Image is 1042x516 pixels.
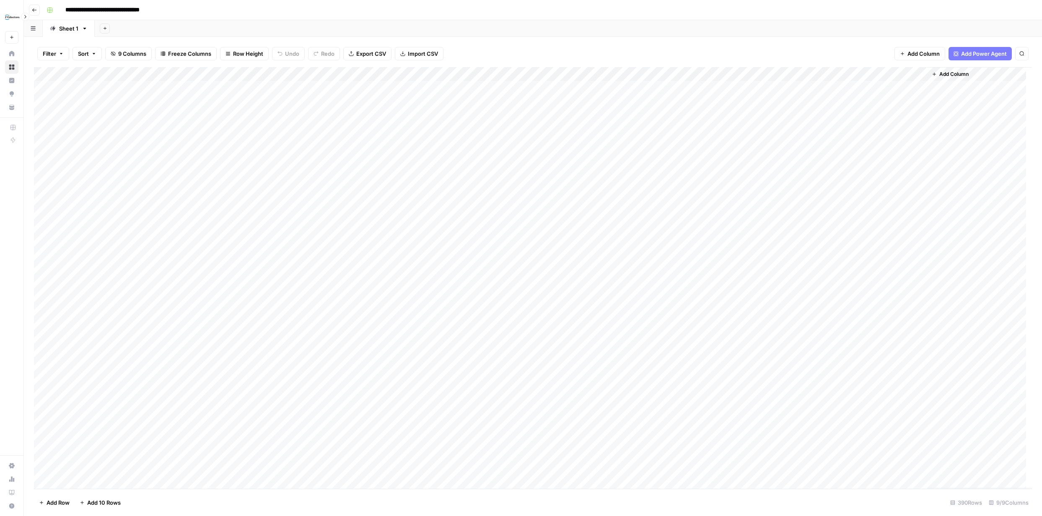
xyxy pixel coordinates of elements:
button: Add Column [928,69,972,80]
button: Add 10 Rows [75,496,126,509]
button: Add Power Agent [949,47,1012,60]
span: Import CSV [408,49,438,58]
span: Add Column [907,49,940,58]
a: Usage [5,472,18,486]
div: Sheet 1 [59,24,78,33]
button: Row Height [220,47,269,60]
button: Sort [73,47,102,60]
button: Add Column [894,47,945,60]
button: Help + Support [5,499,18,513]
button: Export CSV [343,47,391,60]
span: Undo [285,49,299,58]
span: Row Height [233,49,263,58]
span: Add Row [47,498,70,507]
span: 9 Columns [118,49,146,58]
div: 9/9 Columns [985,496,1032,509]
a: Settings [5,459,18,472]
button: Add Row [34,496,75,509]
button: 9 Columns [105,47,152,60]
a: Home [5,47,18,60]
a: Opportunities [5,87,18,101]
span: Sort [78,49,89,58]
span: Filter [43,49,56,58]
div: 390 Rows [947,496,985,509]
span: Redo [321,49,334,58]
span: Freeze Columns [168,49,211,58]
a: Your Data [5,101,18,114]
button: Undo [272,47,305,60]
img: FYidoctors Logo [5,10,20,25]
button: Redo [308,47,340,60]
button: Workspace: FYidoctors [5,7,18,28]
span: Add Column [939,70,969,78]
button: Filter [37,47,69,60]
a: Browse [5,60,18,74]
span: Add 10 Rows [87,498,121,507]
a: Insights [5,74,18,87]
span: Add Power Agent [961,49,1007,58]
button: Import CSV [395,47,443,60]
button: Freeze Columns [155,47,217,60]
a: Learning Hub [5,486,18,499]
span: Export CSV [356,49,386,58]
a: Sheet 1 [43,20,95,37]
